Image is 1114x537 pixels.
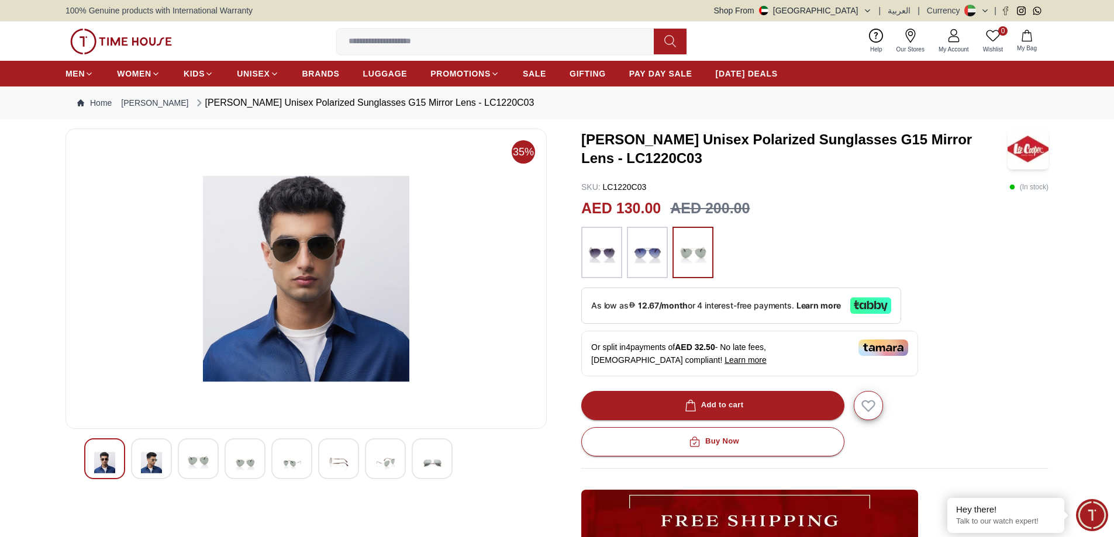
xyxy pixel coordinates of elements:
[716,68,778,79] span: [DATE] DEALS
[188,448,209,475] img: LEE COOPER Unisex Polarized Sunglasses Gradient Grey Mirror Lens - LC1220C01
[117,63,160,84] a: WOMEN
[1001,6,1010,15] a: Facebook
[328,448,349,477] img: LEE COOPER Unisex Polarized Sunglasses Gradient Grey Mirror Lens - LC1220C01
[956,517,1056,526] p: Talk to our watch expert!
[994,5,996,16] span: |
[918,5,920,16] span: |
[759,6,768,15] img: United Arab Emirates
[422,448,443,477] img: LEE COOPER Unisex Polarized Sunglasses Gradient Grey Mirror Lens - LC1220C01
[117,68,151,79] span: WOMEN
[512,140,535,164] span: 35%
[184,68,205,79] span: KIDS
[1012,44,1041,53] span: My Bag
[237,68,270,79] span: UNISEX
[858,339,908,356] img: Tamara
[978,45,1008,54] span: Wishlist
[633,233,662,272] img: ...
[581,331,918,376] div: Or split in 4 payments of - No late fees, [DEMOGRAPHIC_DATA] compliant!
[976,26,1010,56] a: 0Wishlist
[75,138,537,419] img: LEE COOPER Unisex Polarized Sunglasses Gradient Grey Mirror Lens - LC1220C01
[1076,499,1108,531] div: Chat Widget
[70,29,172,54] img: ...
[629,68,692,79] span: PAY DAY SALE
[682,399,744,412] div: Add to cart
[302,68,340,79] span: BRANDS
[65,68,85,79] span: MEN
[281,448,302,477] img: LEE COOPER Unisex Polarized Sunglasses Gradient Grey Mirror Lens - LC1220C01
[65,5,253,16] span: 100% Genuine products with International Warranty
[581,182,601,192] span: SKU :
[94,448,115,477] img: LEE COOPER Unisex Polarized Sunglasses Gradient Grey Mirror Lens - LC1220C01
[716,63,778,84] a: [DATE] DEALS
[523,68,546,79] span: SALE
[889,26,932,56] a: Our Stores
[675,342,715,352] span: AED 32.50
[863,26,889,56] a: Help
[714,5,872,16] button: Shop From[GEOGRAPHIC_DATA]
[1017,6,1026,15] a: Instagram
[363,63,408,84] a: LUGGAGE
[237,63,278,84] a: UNISEX
[570,63,606,84] a: GIFTING
[587,233,616,272] img: ...
[888,5,910,16] button: العربية
[581,427,844,456] button: Buy Now
[430,68,491,79] span: PROMOTIONS
[927,5,965,16] div: Currency
[430,63,499,84] a: PROMOTIONS
[234,448,256,477] img: LEE COOPER Unisex Polarized Sunglasses Gradient Grey Mirror Lens - LC1220C01
[879,5,881,16] span: |
[865,45,887,54] span: Help
[1009,181,1049,193] p: ( In stock )
[956,504,1056,515] div: Hey there!
[934,45,974,54] span: My Account
[1008,129,1049,169] img: LEE COOPER Unisex Polarized Sunglasses G15 Mirror Lens - LC1220C03
[687,435,739,448] div: Buy Now
[998,26,1008,36] span: 0
[581,181,646,193] p: LC1220C03
[678,233,708,272] img: ...
[77,97,112,109] a: Home
[523,63,546,84] a: SALE
[363,68,408,79] span: LUGGAGE
[1033,6,1041,15] a: Whatsapp
[194,96,534,110] div: [PERSON_NAME] Unisex Polarized Sunglasses G15 Mirror Lens - LC1220C03
[1010,27,1044,55] button: My Bag
[570,68,606,79] span: GIFTING
[670,198,750,220] h3: AED 200.00
[65,86,1049,119] nav: Breadcrumb
[65,63,94,84] a: MEN
[581,391,844,420] button: Add to cart
[302,63,340,84] a: BRANDS
[141,448,162,477] img: LEE COOPER Unisex Polarized Sunglasses Gradient Grey Mirror Lens - LC1220C01
[581,198,661,220] h2: AED 130.00
[375,448,396,477] img: LEE COOPER Unisex Polarized Sunglasses Gradient Grey Mirror Lens - LC1220C01
[581,130,1008,168] h3: [PERSON_NAME] Unisex Polarized Sunglasses G15 Mirror Lens - LC1220C03
[725,355,767,365] span: Learn more
[121,97,188,109] a: [PERSON_NAME]
[892,45,929,54] span: Our Stores
[184,63,213,84] a: KIDS
[629,63,692,84] a: PAY DAY SALE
